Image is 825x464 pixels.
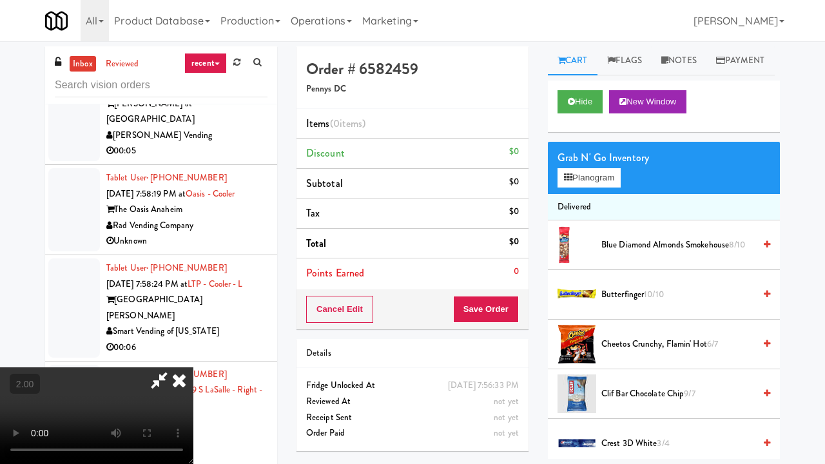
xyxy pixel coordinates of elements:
[306,236,327,251] span: Total
[146,262,227,274] span: · [PHONE_NUMBER]
[106,188,186,200] span: [DATE] 7:58:19 PM at
[106,202,267,218] div: The Oasis Anaheim
[601,436,754,452] span: Crest 3D White
[494,411,519,423] span: not yet
[514,264,519,280] div: 0
[186,188,235,200] a: Oasis - Cooler
[306,394,519,410] div: Reviewed At
[306,296,373,323] button: Cancel Edit
[509,144,519,160] div: $0
[609,90,686,113] button: New Window
[548,194,780,221] li: Delivered
[596,436,770,452] div: Crest 3D White3/4
[453,296,519,323] button: Save Order
[45,43,277,165] li: Tablet User· [PHONE_NUMBER][DATE] 7:56:40 PM at[PERSON_NAME] @ [GEOGRAPHIC_DATA] - Cooler[PERSON_...
[55,73,267,97] input: Search vision orders
[330,116,366,131] span: (0 )
[729,238,745,251] span: 8/10
[509,204,519,220] div: $0
[306,146,345,160] span: Discount
[306,61,519,77] h4: Order # 6582459
[509,234,519,250] div: $0
[106,278,188,290] span: [DATE] 7:58:24 PM at
[596,287,770,303] div: Butterfinger10/10
[306,410,519,426] div: Receipt Sent
[106,324,267,340] div: Smart Vending of [US_STATE]
[558,90,603,113] button: Hide
[657,437,669,449] span: 3/4
[596,237,770,253] div: Blue Diamond Almonds Smokehouse8/10
[106,96,267,128] div: [PERSON_NAME] at [GEOGRAPHIC_DATA]
[106,143,267,159] div: 00:05
[45,165,277,255] li: Tablet User· [PHONE_NUMBER][DATE] 7:58:19 PM atOasis - CoolerThe Oasis AnaheimRad Vending Company...
[494,427,519,439] span: not yet
[601,237,754,253] span: Blue Diamond Almonds Smokehouse
[106,128,267,144] div: [PERSON_NAME] Vending
[509,174,519,190] div: $0
[597,46,652,75] a: Flags
[601,287,754,303] span: Butterfinger
[106,171,227,184] a: Tablet User· [PHONE_NUMBER]
[146,171,227,184] span: · [PHONE_NUMBER]
[106,262,227,274] a: Tablet User· [PHONE_NUMBER]
[601,336,754,353] span: Cheetos Crunchy, Flamin' Hot
[601,386,754,402] span: Clif Bar Chocolate Chip
[706,46,775,75] a: Payment
[106,218,267,234] div: Rad Vending Company
[548,46,597,75] a: Cart
[596,386,770,402] div: Clif Bar Chocolate Chip9/7
[306,378,519,394] div: Fridge Unlocked At
[45,255,277,362] li: Tablet User· [PHONE_NUMBER][DATE] 7:58:24 PM atLTP - Cooler - L[GEOGRAPHIC_DATA][PERSON_NAME]Smar...
[306,345,519,362] div: Details
[306,425,519,441] div: Order Paid
[558,168,621,188] button: Planogram
[596,336,770,353] div: Cheetos Crunchy, Flamin' Hot6/7
[306,84,519,94] h5: Pennys DC
[188,278,243,290] a: LTP - Cooler - L
[106,233,267,249] div: Unknown
[306,116,365,131] span: Items
[340,116,363,131] ng-pluralize: items
[684,387,695,400] span: 9/7
[106,340,267,356] div: 00:06
[102,56,142,72] a: reviewed
[184,53,227,73] a: recent
[558,148,770,168] div: Grab N' Go Inventory
[652,46,706,75] a: Notes
[70,56,96,72] a: inbox
[45,10,68,32] img: Micromart
[306,266,364,280] span: Points Earned
[106,292,267,324] div: [GEOGRAPHIC_DATA][PERSON_NAME]
[306,206,320,220] span: Tax
[448,378,519,394] div: [DATE] 7:56:33 PM
[494,395,519,407] span: not yet
[644,288,664,300] span: 10/10
[707,338,718,350] span: 6/7
[306,176,343,191] span: Subtotal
